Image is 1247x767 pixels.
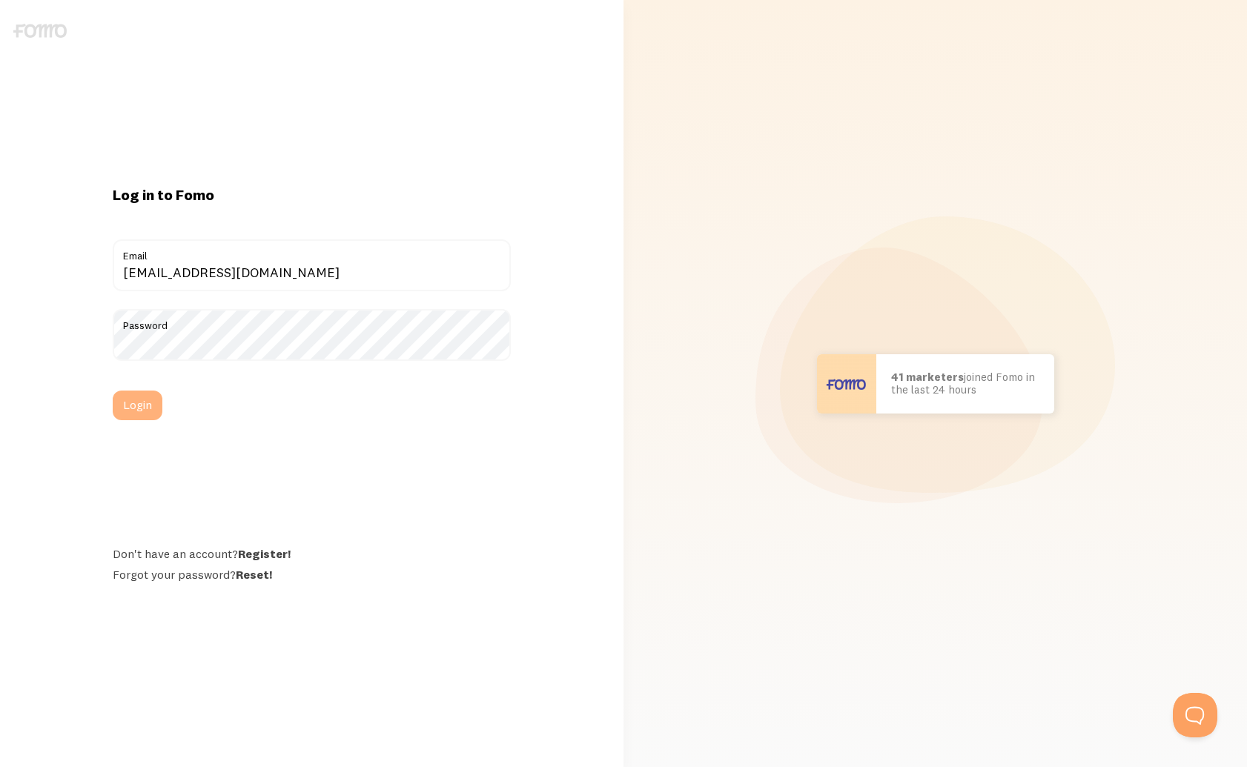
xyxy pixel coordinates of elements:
iframe: Help Scout Beacon - Open [1173,693,1217,737]
label: Email [113,239,511,265]
p: joined Fomo in the last 24 hours [891,371,1039,396]
img: User avatar [817,354,876,414]
label: Password [113,309,511,334]
h1: Log in to Fomo [113,185,511,205]
a: Register! [238,546,291,561]
b: 41 marketers [891,370,964,384]
div: Forgot your password? [113,567,511,582]
img: fomo-logo-gray-b99e0e8ada9f9040e2984d0d95b3b12da0074ffd48d1e5cb62ac37fc77b0b268.svg [13,24,67,38]
button: Login [113,391,162,420]
div: Don't have an account? [113,546,511,561]
a: Reset! [236,567,272,582]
